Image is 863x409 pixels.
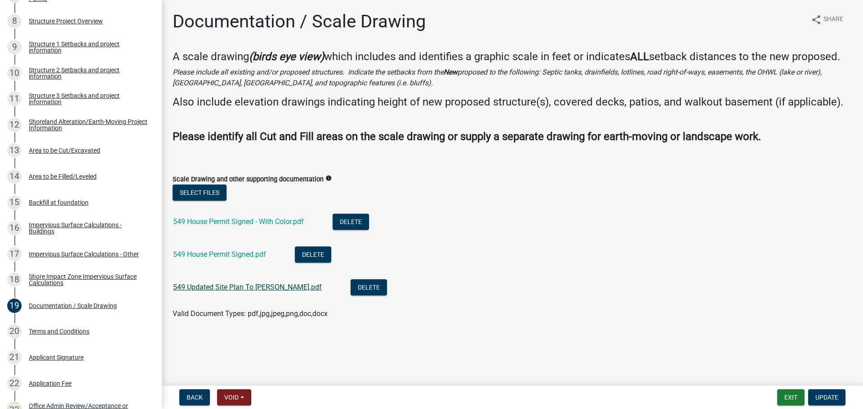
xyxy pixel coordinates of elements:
div: Impervious Surface Calculations - Other [29,251,139,257]
div: 18 [7,273,22,287]
h4: Also include elevation drawings indicating height of new proposed structure(s), covered decks, pa... [173,96,852,109]
span: Void [224,394,239,401]
i: Please include all existing and/or proposed structures. Indicate the setbacks from the proposed t... [173,68,822,87]
a: 549 House Permit Signed - With Color.pdf [173,217,304,226]
div: 13 [7,143,22,158]
div: 17 [7,247,22,261]
div: Application Fee [29,380,71,387]
span: Update [815,394,838,401]
div: 14 [7,169,22,184]
div: Structure 3 Setbacks and project information [29,92,147,105]
button: Delete [333,214,369,230]
h1: Documentation / Scale Drawing [173,11,426,32]
button: Delete [295,246,331,263]
button: Update [808,389,845,405]
a: 549 House Permit Signed.pdf [173,250,266,259]
div: Impervious Surface Calculations - Buildings [29,222,147,234]
div: Shore Impact Zone Impervious Surface Calculations [29,273,147,286]
div: Applicant Signature [29,354,84,361]
div: 12 [7,118,22,132]
div: 8 [7,14,22,28]
wm-modal-confirm: Delete Document [351,284,387,292]
div: 11 [7,92,22,106]
i: share [811,14,822,25]
wm-modal-confirm: Delete Document [333,218,369,227]
div: Structure Project Overview [29,18,103,24]
div: Area to be Cut/Excavated [29,147,100,154]
div: Backfill at foundation [29,199,89,206]
div: 16 [7,221,22,235]
span: Back [187,394,203,401]
strong: Please identify all Cut and Fill areas on the scale drawing or supply a separate drawing for eart... [173,130,761,143]
wm-modal-confirm: Delete Document [295,251,331,259]
div: 20 [7,324,22,339]
button: Delete [351,279,387,295]
button: shareShare [804,11,850,28]
div: Documentation / Scale Drawing [29,303,117,309]
button: Select files [173,185,227,201]
div: 10 [7,66,22,80]
button: Exit [777,389,805,405]
div: Structure 2 Setbacks and project information [29,67,147,79]
div: Shoreland Alteration/Earth-Moving Project Information [29,119,147,131]
div: 9 [7,40,22,54]
h4: A scale drawing which includes and identifies a graphic scale in feet or indicates setback distan... [173,50,852,63]
div: Area to be Filled/Leveled [29,173,97,180]
label: Scale Drawing and other supporting documentation [173,176,324,183]
button: Void [217,389,251,405]
div: 15 [7,195,22,210]
i: info [325,175,332,181]
a: 549 Updated Site Plan To [PERSON_NAME].pdf [173,283,322,291]
span: Share [823,14,843,25]
span: Valid Document Types: pdf,jpg,jpeg,png,doc,docx [173,309,328,318]
strong: (birds eye view) [249,50,324,63]
strong: ALL [630,50,649,63]
div: 22 [7,376,22,391]
button: Back [179,389,210,405]
strong: New [444,68,458,76]
div: Terms and Conditions [29,328,89,334]
div: Structure 1 Setbacks and project information [29,41,147,53]
div: 19 [7,299,22,313]
div: 21 [7,350,22,365]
